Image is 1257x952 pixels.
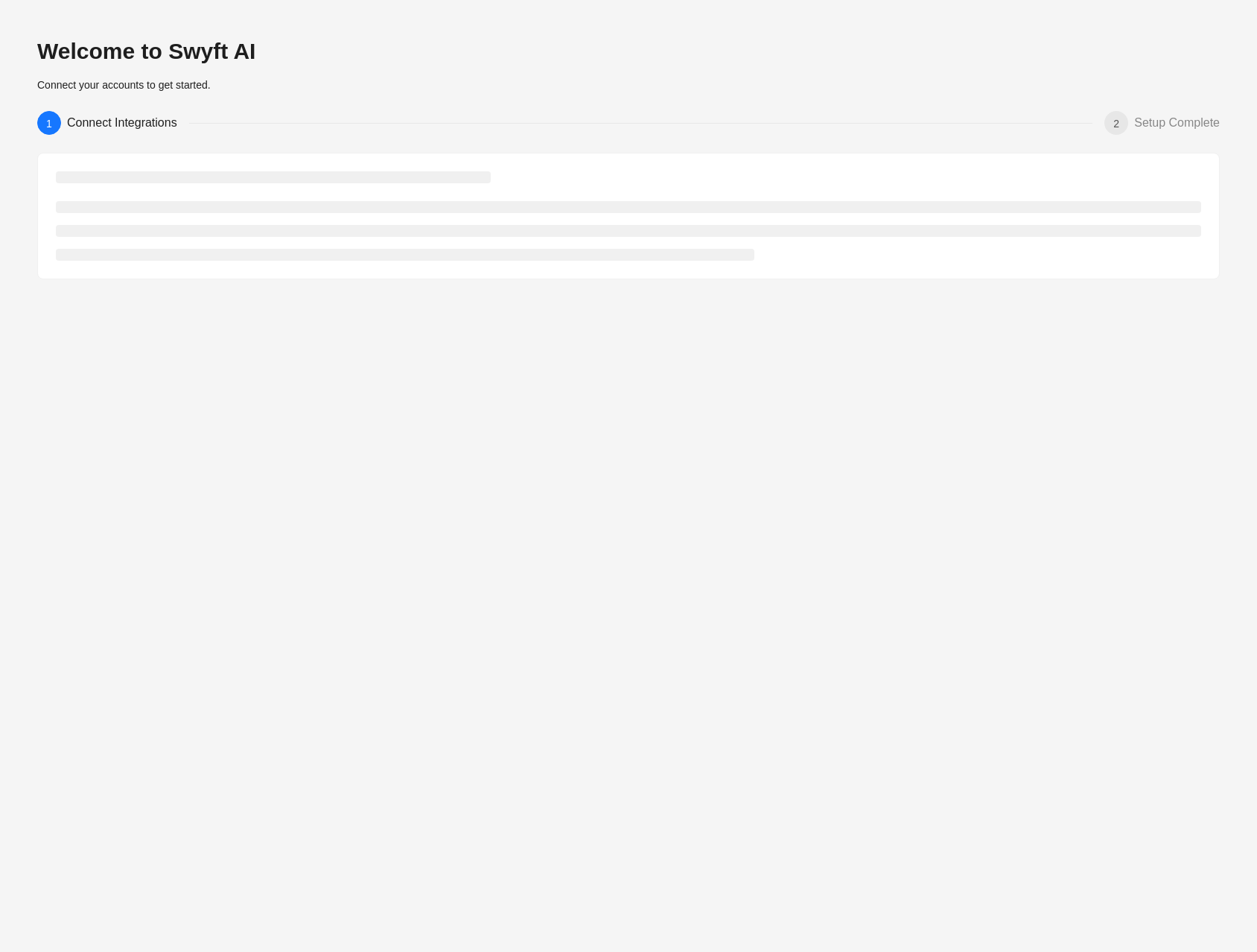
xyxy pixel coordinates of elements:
span: 2 [1113,118,1119,130]
span: Connect your accounts to get started. [37,79,211,91]
h2: Welcome to Swyft AI [37,37,1220,66]
div: Connect Integrations [67,111,189,135]
div: Setup Complete [1134,111,1220,135]
span: 1 [46,118,52,130]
